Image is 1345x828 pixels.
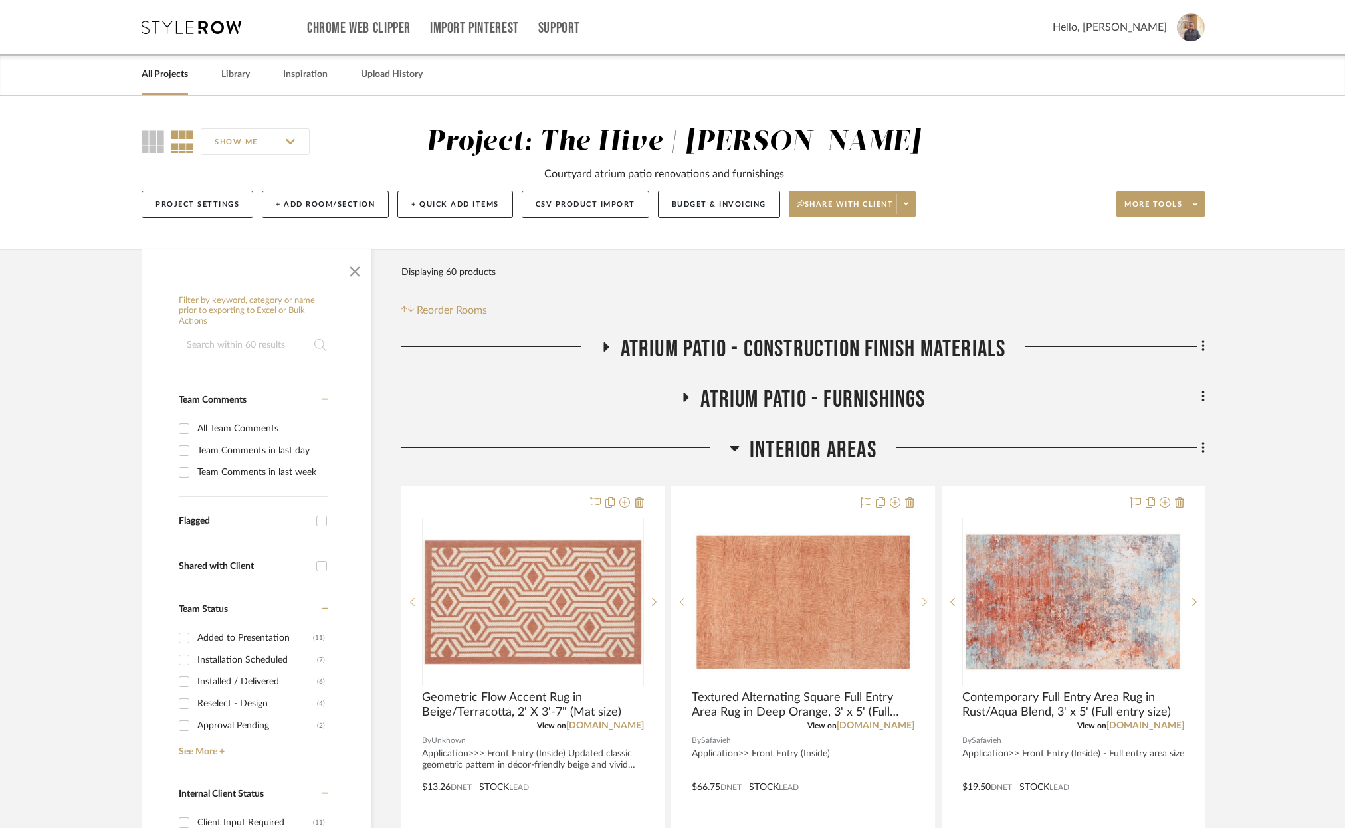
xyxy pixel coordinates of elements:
[197,693,317,714] div: Reselect - Design
[197,627,313,649] div: Added to Presentation
[179,296,334,327] h6: Filter by keyword, category or name prior to exporting to Excel or Bulk Actions
[317,671,325,692] div: (6)
[179,332,334,358] input: Search within 60 results
[750,436,877,465] span: Interior Areas
[538,23,580,34] a: Support
[430,23,519,34] a: Import Pinterest
[313,627,325,649] div: (11)
[142,66,188,84] a: All Projects
[197,715,317,736] div: Approval Pending
[692,690,914,720] span: Textured Alternating Square Full Entry Area Rug in Deep Orange, 3' x 5' (Full entry size)
[544,166,784,182] div: Courtyard atrium patio renovations and furnishings
[179,605,228,614] span: Team Status
[262,191,389,218] button: + Add Room/Section
[342,256,368,282] button: Close
[964,532,1183,672] img: Contemporary Full Entry Area Rug in Rust/Aqua Blend, 3' x 5' (Full entry size)
[566,721,644,730] a: [DOMAIN_NAME]
[317,649,325,671] div: (7)
[700,385,925,414] span: Atrium Patio - Furnishings
[401,302,487,318] button: Reorder Rooms
[1124,199,1182,219] span: More tools
[962,690,1184,720] span: Contemporary Full Entry Area Rug in Rust/Aqua Blend, 3' x 5' (Full entry size)
[621,335,1006,363] span: Atrium Patio - Construction Finish Materials
[423,539,643,665] img: Geometric Flow Accent Rug in Beige/Terracotta, 2' X 3'-7" (Mat size)
[197,649,317,671] div: Installation Scheduled
[197,462,325,483] div: Team Comments in last week
[197,440,325,461] div: Team Comments in last day
[701,734,731,747] span: Safavieh
[426,128,921,156] div: Project: The Hive | [PERSON_NAME]
[1106,721,1184,730] a: [DOMAIN_NAME]
[1116,191,1205,217] button: More tools
[197,671,317,692] div: Installed / Delivered
[789,191,916,217] button: Share with client
[692,518,913,686] div: 0
[658,191,780,218] button: Budget & Invoicing
[1177,13,1205,41] img: avatar
[431,734,466,747] span: Unknown
[179,789,264,799] span: Internal Client Status
[317,693,325,714] div: (4)
[417,302,487,318] span: Reorder Rooms
[307,23,411,34] a: Chrome Web Clipper
[361,66,423,84] a: Upload History
[401,259,496,286] div: Displaying 60 products
[179,516,310,527] div: Flagged
[317,715,325,736] div: (2)
[837,721,914,730] a: [DOMAIN_NAME]
[537,722,566,730] span: View on
[175,736,328,758] a: See More +
[179,395,247,405] span: Team Comments
[283,66,328,84] a: Inspiration
[179,561,310,572] div: Shared with Client
[807,722,837,730] span: View on
[693,532,912,672] img: Textured Alternating Square Full Entry Area Rug in Deep Orange, 3' x 5' (Full entry size)
[522,191,649,218] button: CSV Product Import
[221,66,250,84] a: Library
[422,734,431,747] span: By
[197,418,325,439] div: All Team Comments
[692,734,701,747] span: By
[397,191,513,218] button: + Quick Add Items
[422,690,644,720] span: Geometric Flow Accent Rug in Beige/Terracotta, 2' X 3'-7" (Mat size)
[972,734,1001,747] span: Safavieh
[1053,19,1167,35] span: Hello, [PERSON_NAME]
[797,199,894,219] span: Share with client
[142,191,253,218] button: Project Settings
[1077,722,1106,730] span: View on
[962,734,972,747] span: By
